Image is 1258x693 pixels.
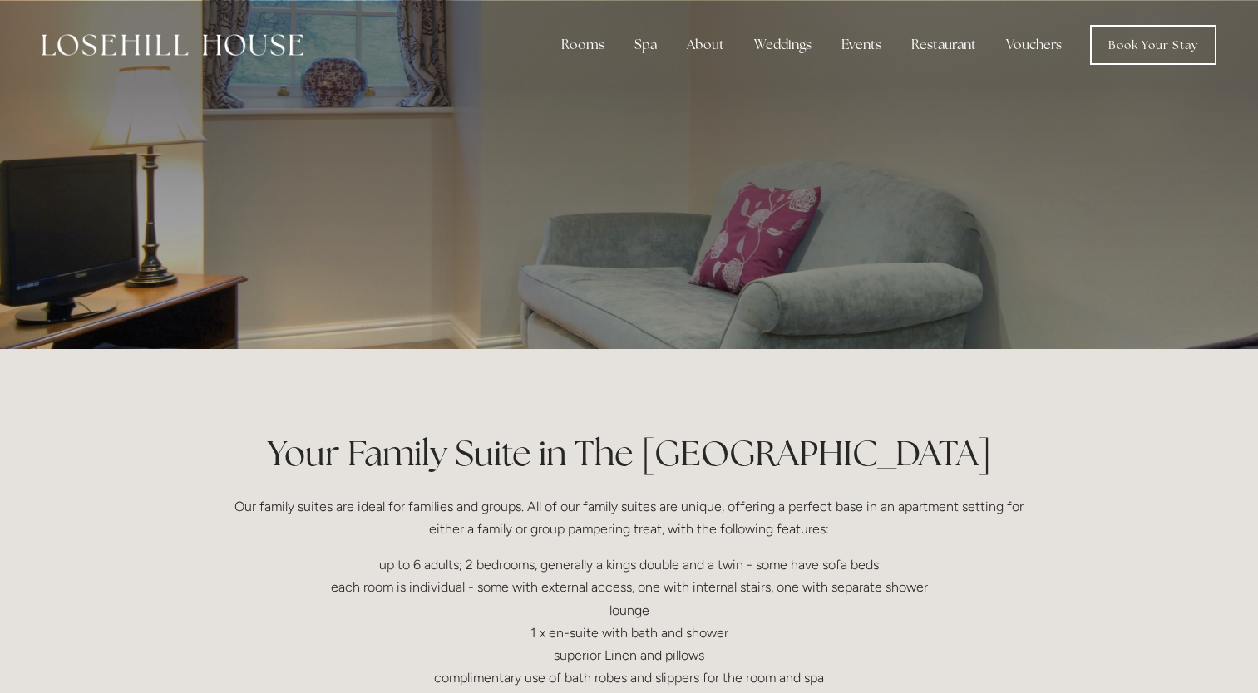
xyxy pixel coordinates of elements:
h1: Your Family Suite in The [GEOGRAPHIC_DATA] [232,429,1027,478]
div: Weddings [741,28,825,61]
div: Events [828,28,895,61]
div: Rooms [548,28,618,61]
div: Restaurant [898,28,989,61]
a: Vouchers [993,28,1075,61]
a: Book Your Stay [1090,25,1216,65]
p: Our family suites are ideal for families and groups. All of our family suites are unique, offerin... [232,495,1027,540]
div: About [673,28,738,61]
div: Spa [621,28,670,61]
img: Losehill House [42,34,303,56]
